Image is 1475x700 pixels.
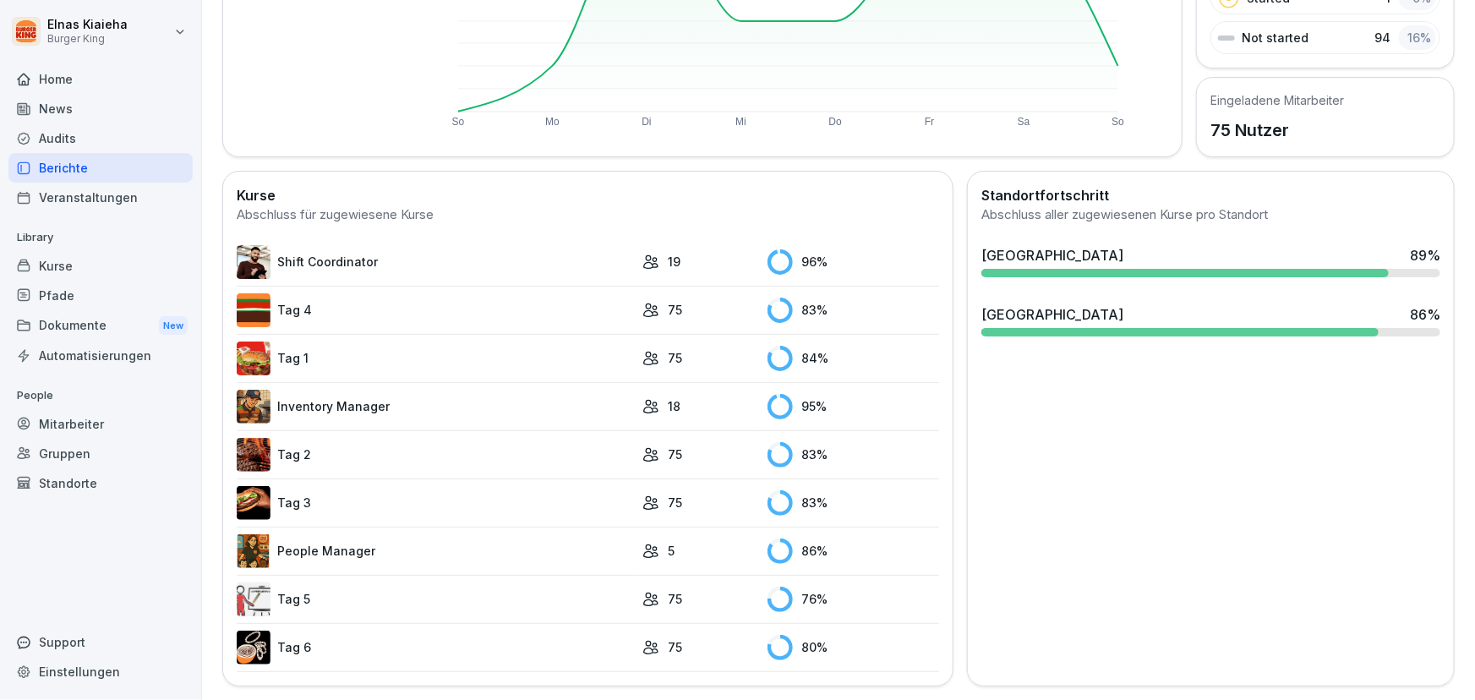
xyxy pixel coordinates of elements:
div: 83 % [768,490,939,516]
div: 89 % [1410,245,1440,265]
img: cq6tslmxu1pybroki4wxmcwi.png [237,486,270,520]
img: hzkj8u8nkg09zk50ub0d0otk.png [237,438,270,472]
text: Fr [925,116,934,128]
p: 75 [668,494,682,511]
div: 84 % [768,346,939,371]
h2: Standortfortschritt [981,185,1440,205]
a: [GEOGRAPHIC_DATA]86% [975,298,1447,343]
img: a35kjdk9hf9utqmhbz0ibbvi.png [237,293,270,327]
a: DokumenteNew [8,310,193,342]
div: 86 % [768,539,939,564]
p: Elnas Kiaieha [47,18,128,32]
a: Einstellungen [8,657,193,686]
a: Tag 1 [237,342,634,375]
p: People [8,382,193,409]
a: Standorte [8,468,193,498]
div: Support [8,627,193,657]
div: 76 % [768,587,939,612]
text: Di [642,116,652,128]
a: Tag 5 [237,582,634,616]
p: 19 [668,253,680,271]
a: Kurse [8,251,193,281]
div: Abschluss aller zugewiesenen Kurse pro Standort [981,205,1440,225]
img: rvamvowt7cu6mbuhfsogl0h5.png [237,631,270,664]
div: [GEOGRAPHIC_DATA] [981,245,1123,265]
a: Pfade [8,281,193,310]
a: Tag 6 [237,631,634,664]
p: Not started [1242,29,1308,46]
p: Burger King [47,33,128,45]
a: Shift Coordinator [237,245,634,279]
a: Berichte [8,153,193,183]
img: vy1vuzxsdwx3e5y1d1ft51l0.png [237,582,270,616]
img: xc3x9m9uz5qfs93t7kmvoxs4.png [237,534,270,568]
p: Library [8,224,193,251]
div: Abschluss für zugewiesene Kurse [237,205,939,225]
a: News [8,94,193,123]
div: New [159,316,188,336]
a: Inventory Manager [237,390,634,424]
div: 80 % [768,635,939,660]
a: Tag 2 [237,438,634,472]
div: 83 % [768,298,939,323]
a: Gruppen [8,439,193,468]
h5: Eingeladene Mitarbeiter [1210,91,1344,109]
a: Home [8,64,193,94]
p: 75 Nutzer [1210,118,1344,143]
p: 18 [668,397,680,415]
div: 16 % [1399,25,1436,50]
a: Automatisierungen [8,341,193,370]
img: q4kvd0p412g56irxfxn6tm8s.png [237,245,270,279]
div: [GEOGRAPHIC_DATA] [981,304,1123,325]
p: 75 [668,301,682,319]
div: 86 % [1410,304,1440,325]
p: 75 [668,590,682,608]
div: 96 % [768,249,939,275]
p: 5 [668,542,675,560]
img: kxzo5hlrfunza98hyv09v55a.png [237,342,270,375]
a: Veranstaltungen [8,183,193,212]
a: People Manager [237,534,634,568]
text: Do [829,116,843,128]
a: [GEOGRAPHIC_DATA]89% [975,238,1447,284]
p: 75 [668,638,682,656]
p: 94 [1374,29,1390,46]
a: Audits [8,123,193,153]
a: Mitarbeiter [8,409,193,439]
text: Mo [545,116,560,128]
p: 75 [668,446,682,463]
h2: Kurse [237,185,939,205]
div: Dokumente [8,310,193,342]
a: Tag 4 [237,293,634,327]
text: Mi [735,116,746,128]
div: 95 % [768,394,939,419]
a: Tag 3 [237,486,634,520]
div: 83 % [768,442,939,468]
img: o1h5p6rcnzw0lu1jns37xjxx.png [237,390,270,424]
text: So [452,116,465,128]
text: So [1112,116,1125,128]
p: 75 [668,349,682,367]
text: Sa [1018,116,1030,128]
